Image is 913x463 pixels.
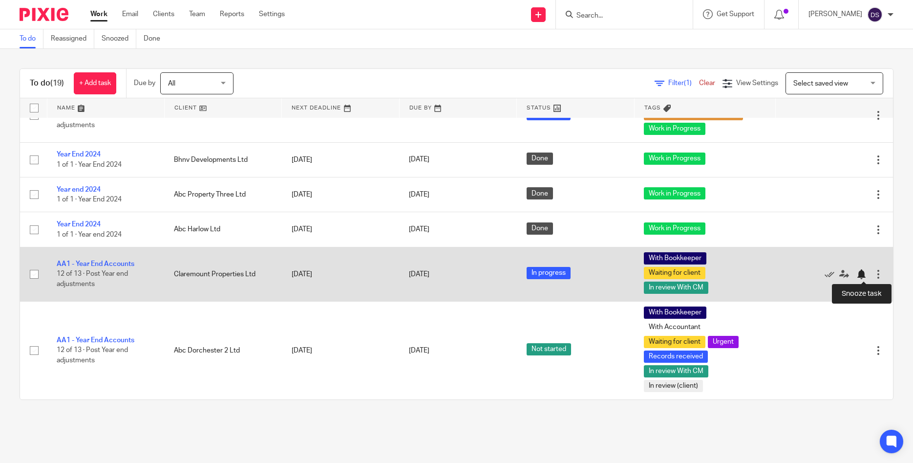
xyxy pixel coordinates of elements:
a: Clients [153,9,174,19]
span: [DATE] [409,156,429,163]
td: Bhnv Developments Ltd [164,142,281,177]
span: Done [527,153,553,165]
a: Year End 2024 [57,151,101,158]
span: 12 of 13 · Post Year end adjustments [57,271,128,288]
span: With Accountant [644,321,705,333]
a: AA1 - Year End Accounts [57,337,134,344]
img: Pixie [20,8,68,21]
a: Reassigned [51,29,94,48]
span: 12 of 13 · Post Year end adjustments [57,347,128,364]
td: [DATE] [282,301,399,399]
span: 1 of 1 · Year end 2024 [57,231,122,238]
p: Due by [134,78,155,88]
a: Team [189,9,205,19]
h1: To do [30,78,64,88]
span: All [168,80,175,87]
span: (1) [684,80,692,87]
span: 1 of 1 · Year End 2024 [57,161,122,168]
a: AA1 - Year End Accounts [57,261,134,267]
span: With Bookkeeper [644,307,706,319]
span: Urgent [708,336,739,348]
td: Abc Harlow Ltd [164,212,281,247]
a: + Add task [74,72,116,94]
span: [DATE] [409,191,429,198]
td: [DATE] [282,247,399,301]
td: [DATE] [282,177,399,212]
span: In review With CM [644,282,708,294]
span: With Bookkeeper [644,252,706,265]
td: [DATE] [282,142,399,177]
a: Clear [699,80,715,87]
span: [DATE] [409,226,429,233]
span: Work in Progress [644,153,705,165]
td: Claremount Properties Ltd [164,247,281,301]
span: Tags [644,105,661,110]
a: Year end 2024 [57,186,101,193]
a: Done [144,29,168,48]
span: Waiting for client [644,267,705,279]
span: In progress [527,267,571,279]
a: Email [122,9,138,19]
span: View Settings [736,80,778,87]
a: Snoozed [102,29,136,48]
a: Year End 2024 [57,221,101,228]
a: To do [20,29,43,48]
td: Abc Dorchester 2 Ltd [164,301,281,399]
a: Settings [259,9,285,19]
span: [DATE] [409,112,429,119]
span: In review (client) [644,380,703,392]
a: Mark as done [825,269,839,279]
span: Not started [527,343,571,355]
td: [DATE] [282,212,399,247]
input: Search [575,12,663,21]
span: [DATE] [409,271,429,278]
a: Work [90,9,107,19]
span: Records received [644,351,708,363]
span: In review With CM [644,365,708,377]
img: svg%3E [867,7,883,22]
span: Work in Progress [644,187,705,199]
td: Abc Property Three Ltd [164,177,281,212]
span: Select saved view [793,80,848,87]
span: Get Support [717,11,754,18]
a: Reports [220,9,244,19]
span: Work in Progress [644,123,705,135]
span: Done [527,222,553,235]
span: [DATE] [409,347,429,354]
span: Work in Progress [644,222,705,235]
span: Filter [668,80,699,87]
span: Done [527,187,553,199]
p: [PERSON_NAME] [808,9,862,19]
span: (19) [50,79,64,87]
span: 1 of 1 · Year End 2024 [57,196,122,203]
span: Waiting for client [644,336,705,348]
